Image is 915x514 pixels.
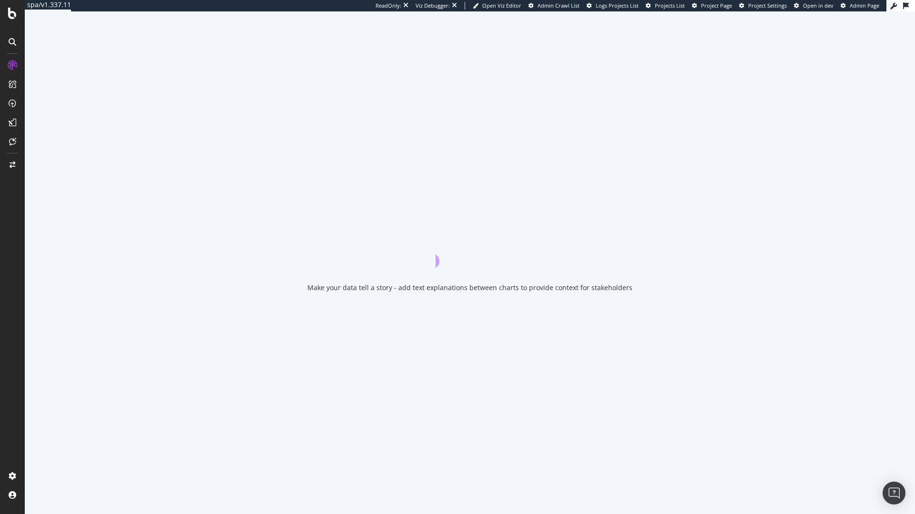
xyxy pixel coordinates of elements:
span: Admin Crawl List [538,2,579,9]
a: Projects List [646,2,685,10]
span: Logs Projects List [596,2,639,9]
span: Admin Page [850,2,879,9]
a: Admin Page [841,2,879,10]
a: Project Page [692,2,732,10]
div: Viz Debugger: [416,2,450,10]
span: Projects List [655,2,685,9]
div: Open Intercom Messenger [883,482,905,504]
a: Admin Crawl List [529,2,579,10]
div: ReadOnly: [376,2,401,10]
a: Open in dev [794,2,834,10]
span: Open Viz Editor [482,2,521,9]
span: Project Settings [748,2,787,9]
div: Make your data tell a story - add text explanations between charts to provide context for stakeho... [307,283,632,292]
div: animation [436,233,504,268]
a: Open Viz Editor [473,2,521,10]
span: Project Page [701,2,732,9]
span: Open in dev [803,2,834,9]
a: Logs Projects List [587,2,639,10]
a: Project Settings [739,2,787,10]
